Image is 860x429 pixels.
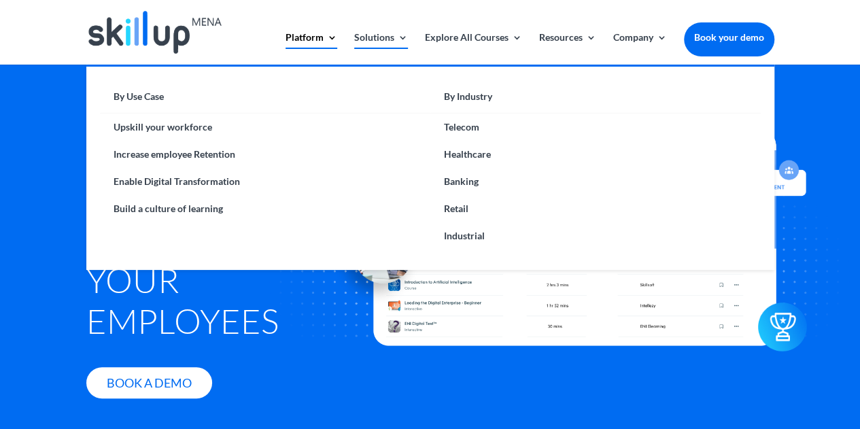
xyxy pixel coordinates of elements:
[430,141,761,168] a: Healthcare
[354,33,408,65] a: Solutions
[100,195,430,222] a: Build a culture of learning
[792,364,860,429] iframe: Chat Widget
[430,222,761,250] a: Industrial
[430,114,761,141] a: Telecom
[286,33,337,65] a: Platform
[539,33,596,65] a: Resources
[330,212,422,303] img: icon - Skillup
[100,168,430,195] a: Enable Digital Transformation
[430,87,761,114] a: By Industry
[430,195,761,222] a: Retail
[100,114,430,141] a: Upskill your workforce
[100,141,430,168] a: Increase employee Retention
[757,313,806,362] img: icon2 - Skillup
[684,22,774,52] a: Book your demo
[100,87,430,114] a: By Use Case
[88,11,222,54] img: Skillup Mena
[430,168,761,195] a: Banking
[613,33,667,65] a: Company
[86,367,212,399] a: Book A Demo
[425,33,522,65] a: Explore All Courses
